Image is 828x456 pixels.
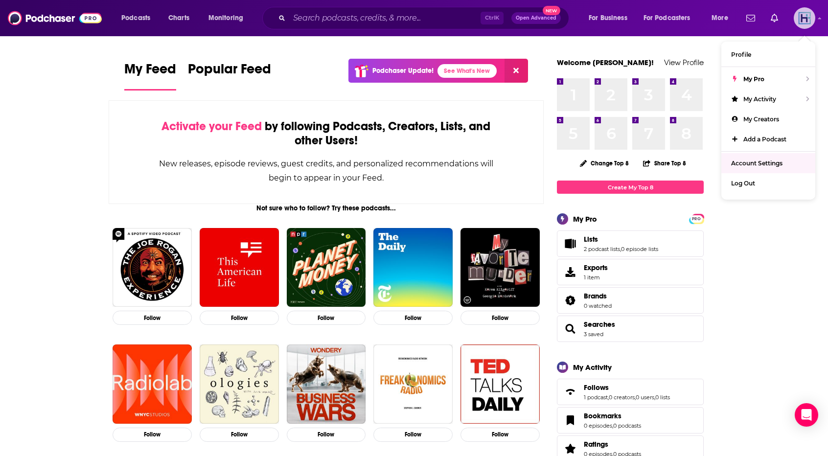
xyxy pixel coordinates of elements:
span: Podcasts [121,11,150,25]
a: Account Settings [721,153,815,173]
img: User Profile [794,7,815,29]
span: My Activity [743,95,776,103]
button: Follow [460,311,540,325]
span: , [608,394,609,401]
a: Add a Podcast [721,129,815,149]
a: Brands [584,292,612,300]
span: Exports [560,265,580,279]
a: 2 podcast lists [584,246,620,252]
span: Ratings [584,440,608,449]
span: Profile [731,51,751,58]
span: Bookmarks [584,411,621,420]
div: Not sure who to follow? Try these podcasts... [109,204,544,212]
button: Follow [373,311,453,325]
a: Brands [560,294,580,307]
a: Profile [721,45,815,65]
img: Freakonomics Radio [373,344,453,424]
button: Follow [287,428,366,442]
div: by following Podcasts, Creators, Lists, and other Users! [158,119,494,148]
a: Show notifications dropdown [742,10,759,26]
span: , [612,422,613,429]
span: For Business [589,11,627,25]
div: My Pro [573,214,597,224]
a: Welcome [PERSON_NAME]! [557,58,654,67]
a: 0 lists [655,394,670,401]
a: Searches [584,320,615,329]
span: Exports [584,263,608,272]
span: Ctrl K [481,12,504,24]
a: Charts [162,10,195,26]
span: Account Settings [731,160,782,167]
button: open menu [637,10,705,26]
a: My Favorite Murder with Karen Kilgariff and Georgia Hardstark [460,228,540,307]
span: More [712,11,728,25]
div: New releases, episode reviews, guest credits, and personalized recommendations will begin to appe... [158,157,494,185]
a: Create My Top 8 [557,181,704,194]
span: My Creators [743,115,779,123]
button: Follow [200,311,279,325]
input: Search podcasts, credits, & more... [289,10,481,26]
img: TED Talks Daily [460,344,540,424]
img: Business Wars [287,344,366,424]
a: Follows [560,385,580,399]
span: Searches [557,316,704,342]
a: Follows [584,383,670,392]
span: , [635,394,636,401]
button: open menu [582,10,640,26]
img: Ologies with Alie Ward [200,344,279,424]
button: Share Top 8 [643,154,687,173]
span: Open Advanced [516,16,556,21]
button: Change Top 8 [574,157,635,169]
a: 0 podcasts [613,422,641,429]
a: 0 episode lists [621,246,658,252]
a: Show notifications dropdown [767,10,782,26]
p: Podchaser Update! [372,67,434,75]
a: 0 creators [609,394,635,401]
span: Log Out [731,180,755,187]
span: Follows [584,383,609,392]
a: Lists [584,235,658,244]
a: Bookmarks [560,413,580,427]
span: New [543,6,560,15]
button: Show profile menu [794,7,815,29]
a: 1 podcast [584,394,608,401]
img: The Joe Rogan Experience [113,228,192,307]
a: My Feed [124,61,176,91]
a: Exports [557,259,704,285]
span: Bookmarks [557,407,704,433]
a: My Creators [721,109,815,129]
a: Lists [560,237,580,251]
a: PRO [690,215,702,222]
img: This American Life [200,228,279,307]
a: Ratings [560,442,580,456]
button: open menu [202,10,256,26]
img: Radiolab [113,344,192,424]
button: open menu [705,10,740,26]
a: 0 users [636,394,654,401]
span: My Pro [743,75,764,83]
img: Podchaser - Follow, Share and Rate Podcasts [8,9,102,27]
a: View Profile [664,58,704,67]
span: Add a Podcast [743,136,786,143]
span: , [654,394,655,401]
span: Brands [557,287,704,314]
img: Planet Money [287,228,366,307]
img: The Daily [373,228,453,307]
span: Brands [584,292,607,300]
a: 0 episodes [584,422,612,429]
span: Popular Feed [188,61,271,83]
span: Lists [584,235,598,244]
span: Logged in as keelynb [794,7,815,29]
a: Bookmarks [584,411,641,420]
div: My Activity [573,363,612,372]
div: Open Intercom Messenger [795,403,818,427]
button: open menu [115,10,163,26]
a: Ratings [584,440,641,449]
